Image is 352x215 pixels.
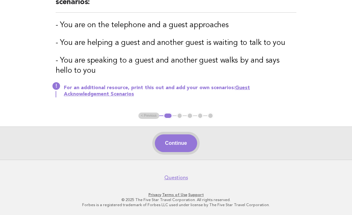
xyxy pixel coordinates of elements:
[64,85,296,97] p: For an additional resource, print this out and add your own scenarios:
[163,113,173,119] button: 1
[188,193,204,197] a: Support
[149,193,161,197] a: Privacy
[56,38,296,48] h3: - You are helping a guest and another guest is waiting to talk to you
[164,175,188,181] a: Questions
[56,20,296,30] h3: - You are on the telephone and a guest approaches
[56,56,296,76] h3: - You are speaking to a guest and another guest walks by and says hello to you
[9,192,343,197] p: · ·
[9,202,343,207] p: Forbes is a registered trademark of Forbes LLC used under license by The Five Star Travel Corpora...
[162,193,187,197] a: Terms of Use
[9,197,343,202] p: © 2025 The Five Star Travel Corporation. All rights reserved.
[155,134,197,152] button: Continue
